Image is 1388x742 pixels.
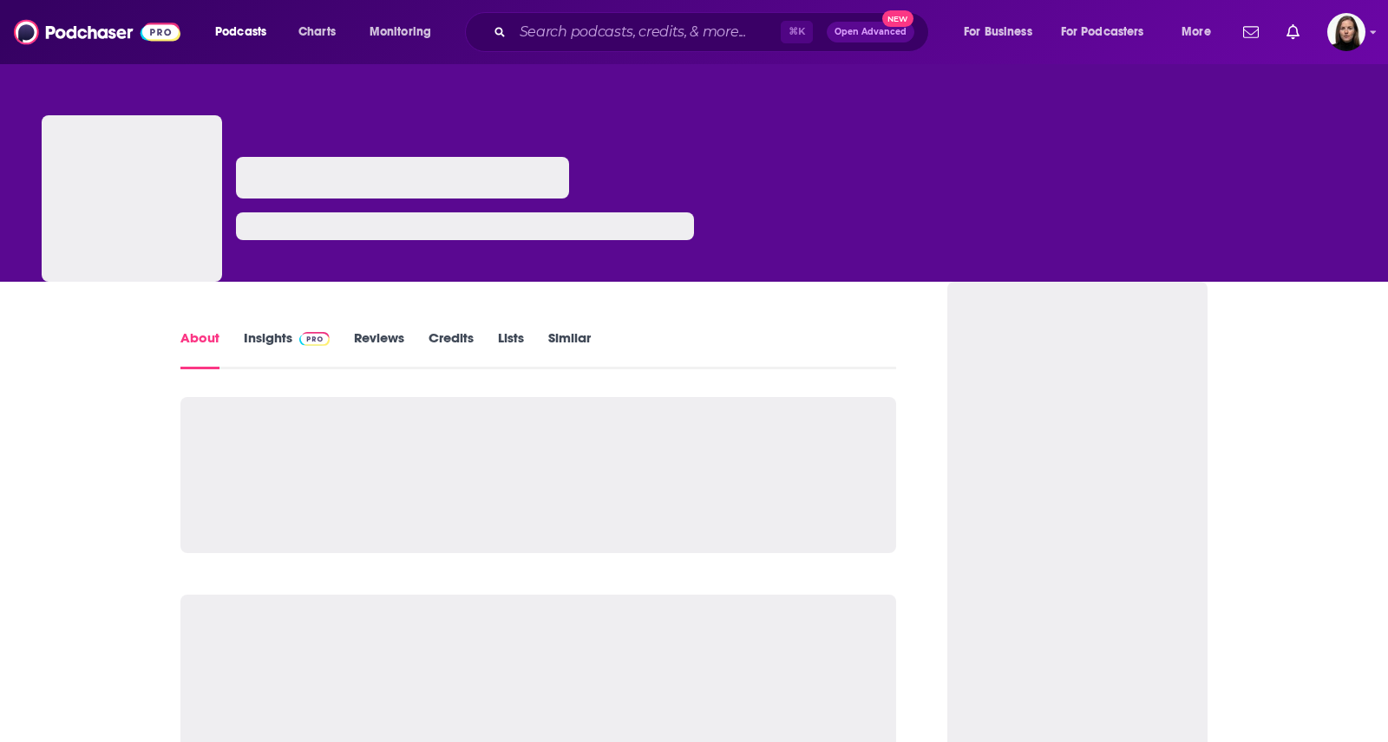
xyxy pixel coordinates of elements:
[287,18,346,46] a: Charts
[781,21,813,43] span: ⌘ K
[835,28,907,36] span: Open Advanced
[429,329,474,369] a: Credits
[203,18,289,46] button: open menu
[1327,13,1365,51] span: Logged in as BevCat3
[827,22,914,42] button: Open AdvancedNew
[14,16,180,49] img: Podchaser - Follow, Share and Rate Podcasts
[357,18,454,46] button: open menu
[548,329,591,369] a: Similar
[481,12,946,52] div: Search podcasts, credits, & more...
[299,332,330,346] img: Podchaser Pro
[498,329,524,369] a: Lists
[354,329,404,369] a: Reviews
[1327,13,1365,51] img: User Profile
[1327,13,1365,51] button: Show profile menu
[1280,17,1306,47] a: Show notifications dropdown
[298,20,336,44] span: Charts
[1236,17,1266,47] a: Show notifications dropdown
[964,20,1032,44] span: For Business
[180,329,219,369] a: About
[1169,18,1233,46] button: open menu
[1061,20,1144,44] span: For Podcasters
[1050,18,1169,46] button: open menu
[244,329,330,369] a: InsightsPodchaser Pro
[370,20,431,44] span: Monitoring
[215,20,266,44] span: Podcasts
[1182,20,1211,44] span: More
[952,18,1054,46] button: open menu
[513,18,781,46] input: Search podcasts, credits, & more...
[882,10,913,27] span: New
